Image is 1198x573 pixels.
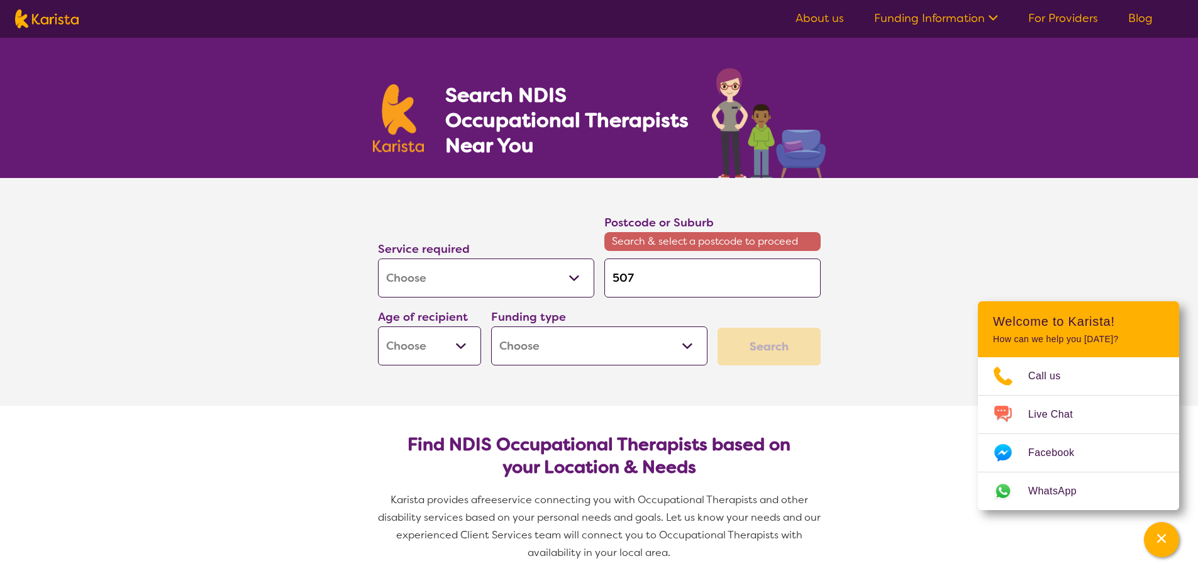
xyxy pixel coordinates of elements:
[15,9,79,28] img: Karista logo
[373,84,424,152] img: Karista logo
[388,433,811,479] h2: Find NDIS Occupational Therapists based on your Location & Needs
[445,82,690,158] h1: Search NDIS Occupational Therapists Near You
[378,309,468,325] label: Age of recipient
[477,493,497,506] span: free
[1028,443,1089,462] span: Facebook
[1028,11,1098,26] a: For Providers
[491,309,566,325] label: Funding type
[712,68,826,178] img: occupational-therapy
[1128,11,1153,26] a: Blog
[978,357,1179,510] ul: Choose channel
[978,301,1179,510] div: Channel Menu
[604,259,821,298] input: Type
[874,11,998,26] a: Funding Information
[1144,522,1179,557] button: Channel Menu
[604,232,821,251] span: Search & select a postcode to proceed
[604,215,714,230] label: Postcode or Suburb
[378,242,470,257] label: Service required
[978,472,1179,510] a: Web link opens in a new tab.
[1028,482,1092,501] span: WhatsApp
[378,493,823,559] span: service connecting you with Occupational Therapists and other disability services based on your p...
[796,11,844,26] a: About us
[993,334,1164,345] p: How can we help you [DATE]?
[391,493,477,506] span: Karista provides a
[993,314,1164,329] h2: Welcome to Karista!
[1028,405,1088,424] span: Live Chat
[1028,367,1076,386] span: Call us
